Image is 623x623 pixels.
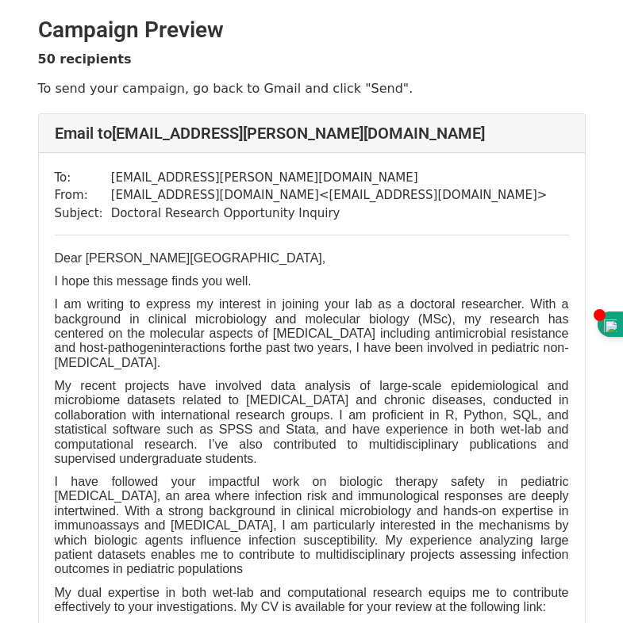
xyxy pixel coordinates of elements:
[111,186,548,204] td: [EMAIL_ADDRESS][DOMAIN_NAME] < [EMAIL_ADDRESS][DOMAIN_NAME] >
[38,80,586,97] p: To send your campaign, go back to Gmail and click "Send".
[160,341,244,354] span: interactions for
[55,475,569,577] p: I have followed your impactful work on biologic therapy safety in pediatric [MEDICAL_DATA], an ar...
[55,204,111,223] td: Subject:
[55,186,111,204] td: From:
[111,169,548,187] td: [EMAIL_ADDRESS][PERSON_NAME][DOMAIN_NAME]
[55,169,111,187] td: To:
[55,274,569,289] p: I hope this message finds you well.
[55,297,569,370] p: I am writing to express my interest in joining your lab as a doctoral researcher. With a backgrou...
[55,379,569,466] p: My recent projects have involved data analysis of large-scale epidemiological and microbiome data...
[55,124,569,143] h4: Email to [EMAIL_ADDRESS][PERSON_NAME][DOMAIN_NAME]
[55,586,569,615] p: My dual expertise in both wet-lab and computational research equips me to contribute effectively ...
[38,17,586,44] h2: Campaign Preview
[544,547,623,623] iframe: Chat Widget
[38,52,132,67] strong: 50 recipients
[55,251,569,266] p: Dear [PERSON_NAME][GEOGRAPHIC_DATA],
[111,204,548,223] td: Doctoral Research Opportunity Inquiry
[157,356,160,369] span: .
